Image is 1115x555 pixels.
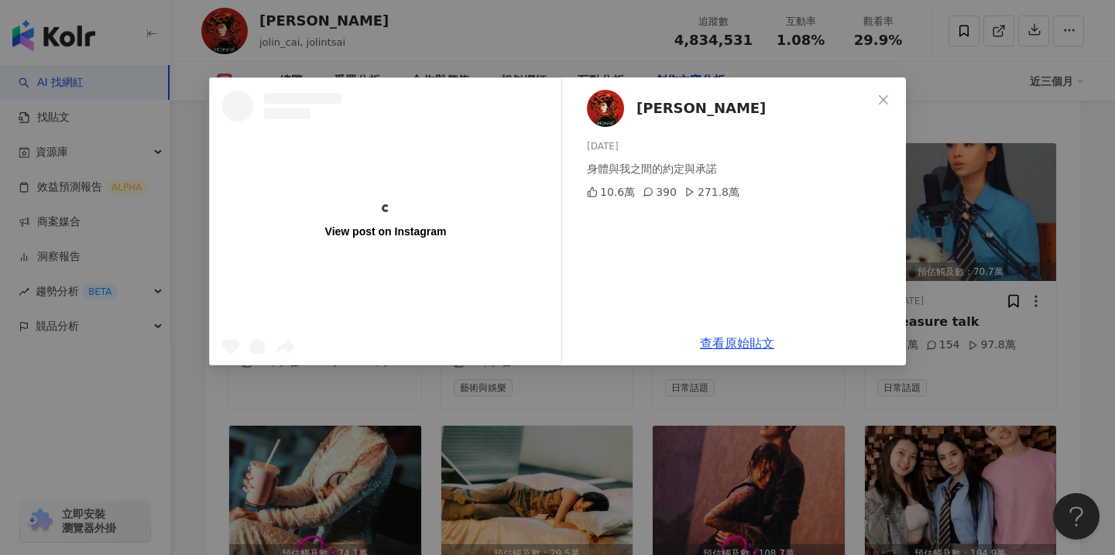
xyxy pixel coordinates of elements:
div: 390 [643,183,677,200]
div: View post on Instagram [325,224,447,238]
span: [PERSON_NAME] [636,98,766,119]
div: 身體與我之間的約定與承諾 [587,160,894,177]
a: 查看原始貼文 [700,336,774,351]
a: KOL Avatar[PERSON_NAME] [587,90,872,127]
div: [DATE] [587,139,894,154]
span: close [877,94,890,106]
button: Close [868,84,899,115]
a: View post on Instagram [210,78,561,365]
div: 10.6萬 [587,183,635,200]
img: KOL Avatar [587,90,624,127]
div: 271.8萬 [684,183,739,200]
